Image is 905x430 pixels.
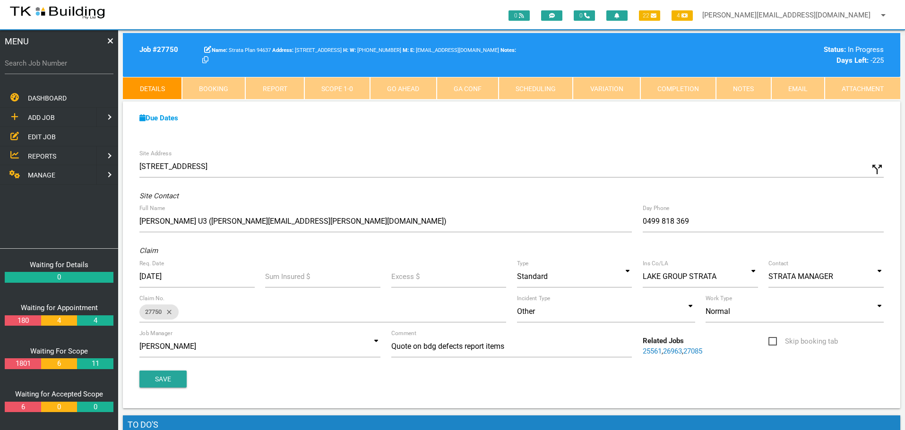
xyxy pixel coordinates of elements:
[15,390,103,398] a: Waiting for Accepted Scope
[21,304,98,312] a: Waiting for Appointment
[139,304,179,320] div: 27750
[5,358,41,369] a: 1801
[139,371,187,388] button: Save
[202,56,208,65] a: Click here copy customer information.
[5,35,29,48] span: MENU
[574,10,595,21] span: 0
[638,336,763,357] div: , ,
[272,47,342,53] span: [STREET_ADDRESS]
[212,47,227,53] b: Name:
[212,47,271,53] span: Strata Plan 94637
[272,47,293,53] b: Address:
[139,259,164,268] label: Req. Date
[706,294,732,303] label: Work Type
[706,44,884,66] div: In Progress -225
[640,77,715,100] a: Completion
[410,47,414,53] b: E:
[28,133,56,140] span: EDIT JOB
[410,47,499,53] span: [EMAIL_ADDRESS][DOMAIN_NAME]
[139,294,165,303] label: Claim No.
[28,152,56,160] span: REPORTS
[9,5,105,20] img: s3file
[28,114,55,121] span: ADD JOB
[162,304,173,320] i: close
[643,347,662,355] a: 25561
[123,77,181,100] a: Details
[265,271,310,282] label: Sum Insured $
[139,329,172,337] label: Job Manager
[643,204,670,212] label: Day Phone
[683,347,702,355] a: 27085
[771,77,824,100] a: Email
[28,171,55,179] span: MANAGE
[403,47,409,53] b: M:
[768,336,838,347] span: Skip booking tab
[139,204,165,212] label: Full Name
[139,149,172,158] label: Site Address
[30,261,88,269] a: Waiting for Details
[5,272,113,283] a: 0
[391,271,420,282] label: Excess $
[643,259,668,268] label: Ins Co/LA
[5,402,41,413] a: 6
[768,259,788,268] label: Contact
[139,192,179,200] i: Site Contact
[509,10,530,21] span: 0
[499,77,573,100] a: Scheduling
[500,47,516,53] b: Notes:
[517,259,529,268] label: Type
[139,45,178,54] b: Job # 27750
[391,329,416,337] label: Comment
[716,77,771,100] a: Notes
[41,402,77,413] a: 0
[139,114,178,122] a: Due Dates
[139,246,158,255] i: Claim
[836,56,869,65] b: Days Left:
[370,77,436,100] a: Go Ahead
[517,294,550,303] label: Incident Type
[343,47,348,53] b: H:
[639,10,660,21] span: 22
[5,315,41,326] a: 180
[436,77,498,100] a: GA Conf
[643,337,684,345] b: Related Jobs
[181,77,245,100] a: Booking
[672,10,693,21] span: 4
[245,77,304,100] a: Report
[350,47,401,53] span: Adele Lavis
[77,358,113,369] a: 11
[573,77,640,100] a: Variation
[28,94,67,102] span: DASHBOARD
[5,58,113,69] label: Search Job Number
[304,77,370,100] a: Scope 1-0
[77,402,113,413] a: 0
[41,315,77,326] a: 4
[824,45,846,54] b: Status:
[41,358,77,369] a: 6
[30,347,88,355] a: Waiting For Scope
[350,47,356,53] b: W:
[77,315,113,326] a: 4
[663,347,682,355] a: 26963
[825,77,900,100] a: Attachment
[870,162,884,177] i: Click to show custom address field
